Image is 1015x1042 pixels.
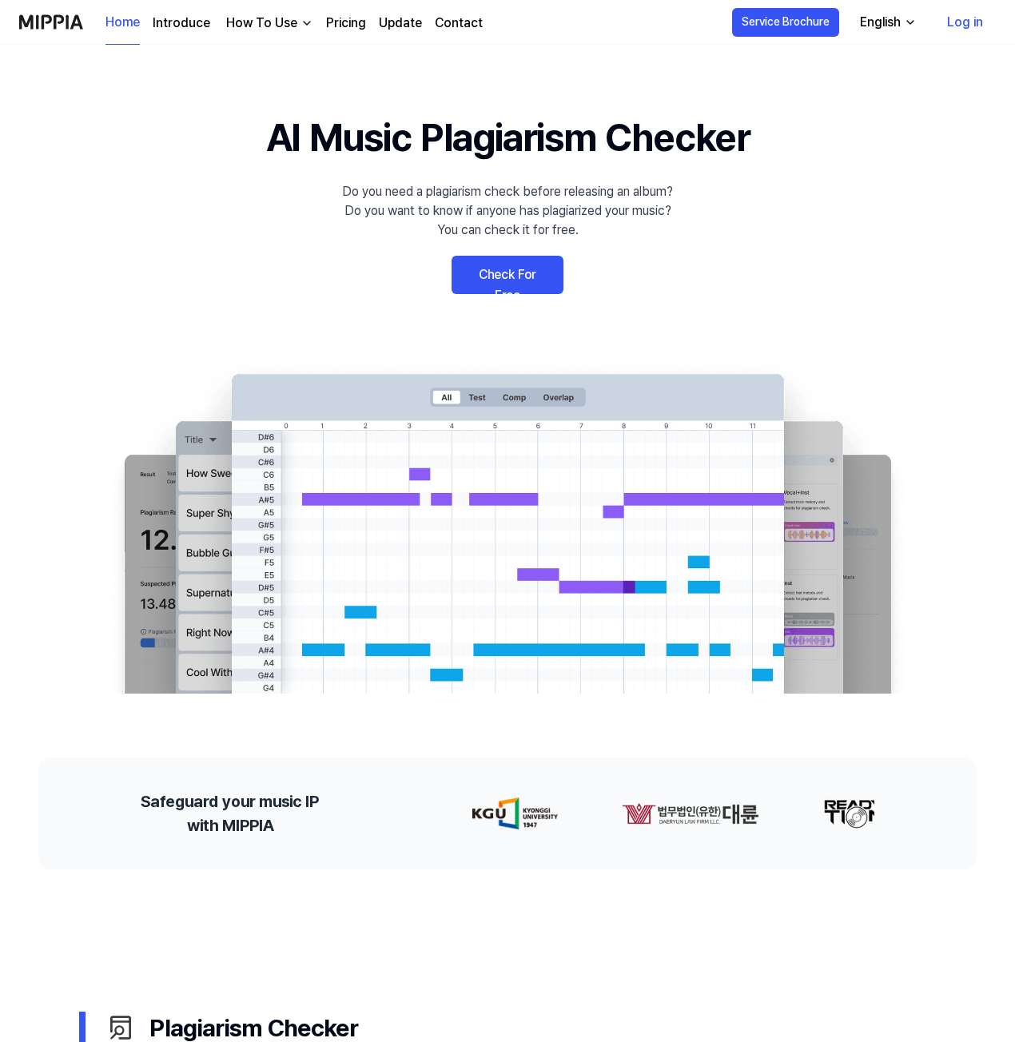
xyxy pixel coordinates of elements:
[266,109,750,166] h1: AI Music Plagiarism Checker
[847,6,926,38] button: English
[621,797,758,829] img: partner-logo-1
[822,797,885,829] img: partner-logo-2
[732,8,839,37] button: Service Brochure
[857,13,904,32] div: English
[153,14,210,33] a: Introduce
[223,14,313,33] button: How To Use
[435,14,483,33] a: Contact
[452,256,563,294] a: Check For Free
[379,14,422,33] a: Update
[472,797,557,829] img: partner-logo-0
[92,358,923,694] img: main Image
[326,14,366,33] a: Pricing
[141,789,319,837] h2: Safeguard your music IP with MIPPIA
[105,1,140,45] a: Home
[223,14,301,33] div: How To Use
[301,17,313,30] img: down
[342,182,673,240] div: Do you need a plagiarism check before releasing an album? Do you want to know if anyone has plagi...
